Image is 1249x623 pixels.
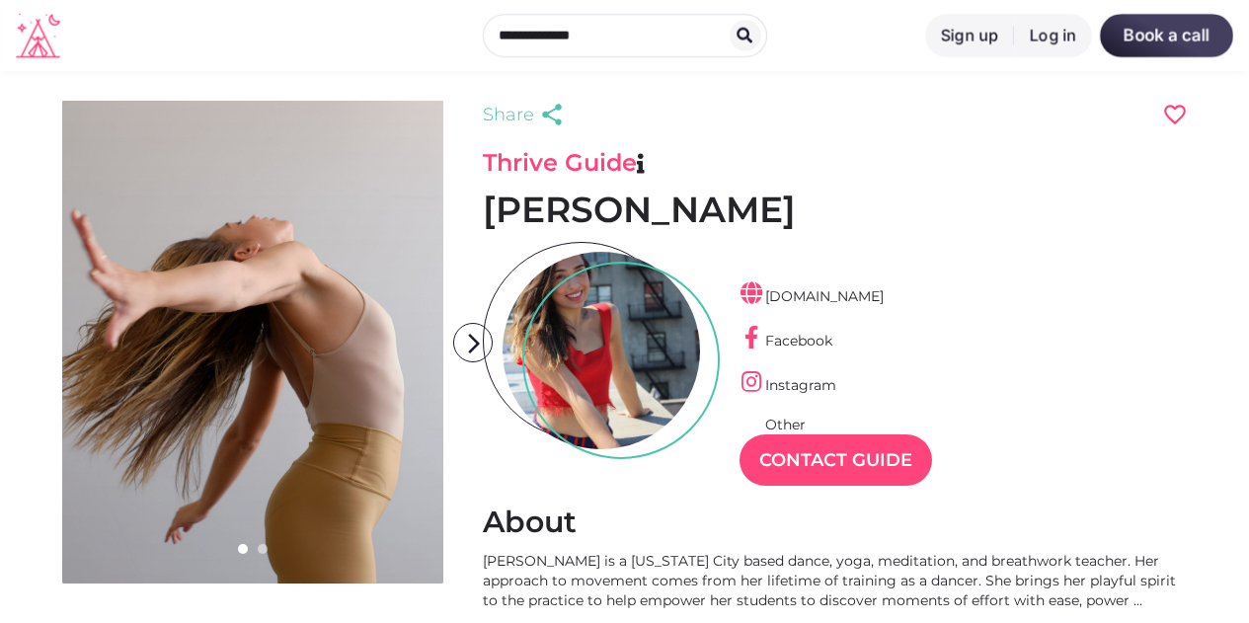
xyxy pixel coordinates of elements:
a: Log in [1014,14,1092,57]
i: arrow_forward_ios [454,324,494,363]
a: Share [483,101,570,128]
span: Share [483,101,534,128]
a: Book a call [1100,14,1233,57]
a: [DOMAIN_NAME] [740,287,884,305]
h2: About [483,504,1188,541]
a: Instagram [740,376,836,394]
h1: [PERSON_NAME] [483,188,1188,232]
a: Other [740,416,806,433]
a: Facebook [740,332,832,350]
a: Contact Guide [740,434,932,486]
div: [PERSON_NAME] is a [US_STATE] City based dance, yoga, meditation, and breathwork teacher. Her app... [483,551,1188,610]
h3: Thrive Guide [483,148,1188,178]
a: Sign up [925,14,1014,57]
